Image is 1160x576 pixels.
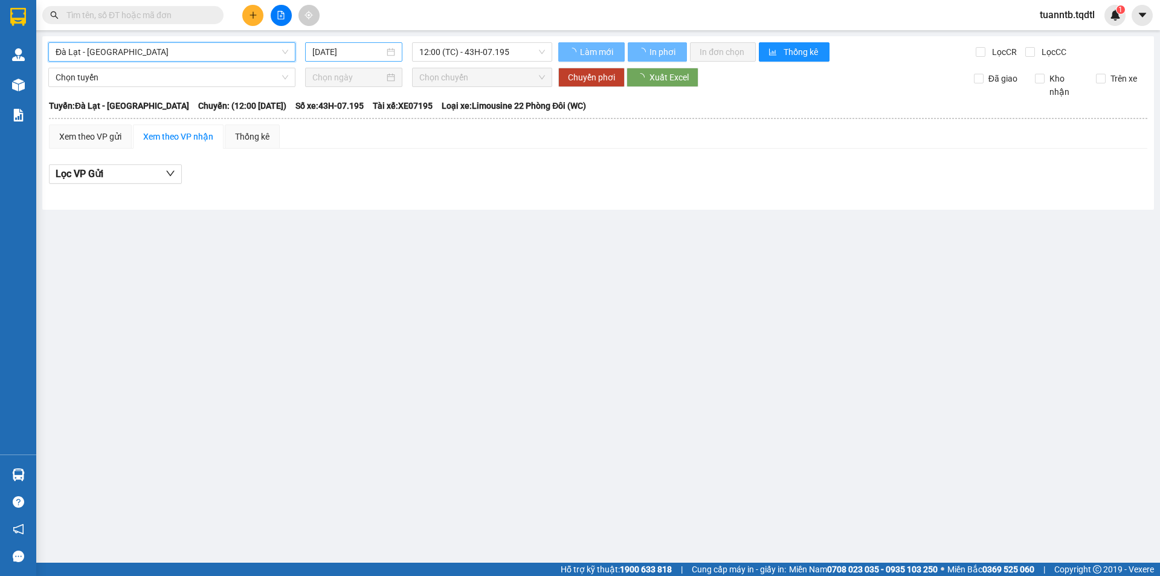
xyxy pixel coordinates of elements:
[568,48,578,56] span: loading
[166,169,175,178] span: down
[827,565,938,574] strong: 0708 023 035 - 0935 103 250
[627,68,698,87] button: Xuất Excel
[59,130,121,143] div: Xem theo VP gửi
[984,72,1022,85] span: Đã giao
[13,496,24,508] span: question-circle
[620,565,672,574] strong: 1900 633 818
[12,468,25,481] img: warehouse-icon
[298,5,320,26] button: aim
[198,99,286,112] span: Chuyến: (12:00 [DATE])
[759,42,830,62] button: bar-chartThống kê
[690,42,756,62] button: In đơn chọn
[56,68,288,86] span: Chọn tuyến
[982,565,1034,574] strong: 0369 525 060
[628,42,687,62] button: In phơi
[947,563,1034,576] span: Miền Bắc
[1106,72,1142,85] span: Trên xe
[692,563,786,576] span: Cung cấp máy in - giấy in:
[1093,565,1101,574] span: copyright
[66,8,209,22] input: Tìm tên, số ĐT hoặc mã đơn
[373,99,433,112] span: Tài xế: XE07195
[1030,7,1104,22] span: tuanntb.tqdtl
[13,551,24,562] span: message
[1132,5,1153,26] button: caret-down
[987,45,1019,59] span: Lọc CR
[249,11,257,19] span: plus
[1110,10,1121,21] img: icon-new-feature
[12,109,25,121] img: solution-icon
[1118,5,1123,14] span: 1
[681,563,683,576] span: |
[12,48,25,61] img: warehouse-icon
[419,68,545,86] span: Chọn chuyến
[442,99,586,112] span: Loại xe: Limousine 22 Phòng Đôi (WC)
[304,11,313,19] span: aim
[143,130,213,143] div: Xem theo VP nhận
[235,130,269,143] div: Thống kê
[56,43,288,61] span: Đà Lạt - Sài Gòn
[768,48,779,57] span: bar-chart
[1116,5,1125,14] sup: 1
[649,45,677,59] span: In phơi
[941,567,944,572] span: ⚪️
[295,99,364,112] span: Số xe: 43H-07.195
[242,5,263,26] button: plus
[49,101,189,111] b: Tuyến: Đà Lạt - [GEOGRAPHIC_DATA]
[1137,10,1148,21] span: caret-down
[1037,45,1068,59] span: Lọc CC
[419,43,545,61] span: 12:00 (TC) - 43H-07.195
[784,45,820,59] span: Thống kê
[1043,563,1045,576] span: |
[10,8,26,26] img: logo-vxr
[558,68,625,87] button: Chuyển phơi
[271,5,292,26] button: file-add
[277,11,285,19] span: file-add
[49,164,182,184] button: Lọc VP Gửi
[50,11,59,19] span: search
[12,79,25,91] img: warehouse-icon
[312,45,384,59] input: 14/08/2025
[1045,72,1087,99] span: Kho nhận
[558,42,625,62] button: Làm mới
[580,45,615,59] span: Làm mới
[56,166,103,181] span: Lọc VP Gửi
[789,563,938,576] span: Miền Nam
[312,71,384,84] input: Chọn ngày
[13,523,24,535] span: notification
[637,48,648,56] span: loading
[561,563,672,576] span: Hỗ trợ kỹ thuật:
